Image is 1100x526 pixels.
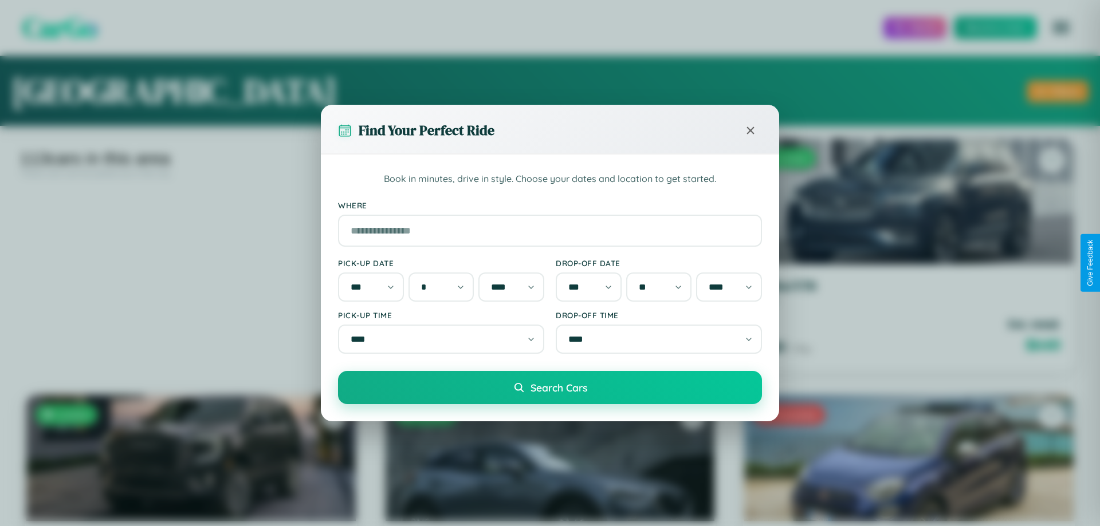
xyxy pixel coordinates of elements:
button: Search Cars [338,371,762,404]
p: Book in minutes, drive in style. Choose your dates and location to get started. [338,172,762,187]
span: Search Cars [531,381,587,394]
h3: Find Your Perfect Ride [359,121,494,140]
label: Where [338,200,762,210]
label: Pick-up Date [338,258,544,268]
label: Drop-off Date [556,258,762,268]
label: Drop-off Time [556,310,762,320]
label: Pick-up Time [338,310,544,320]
